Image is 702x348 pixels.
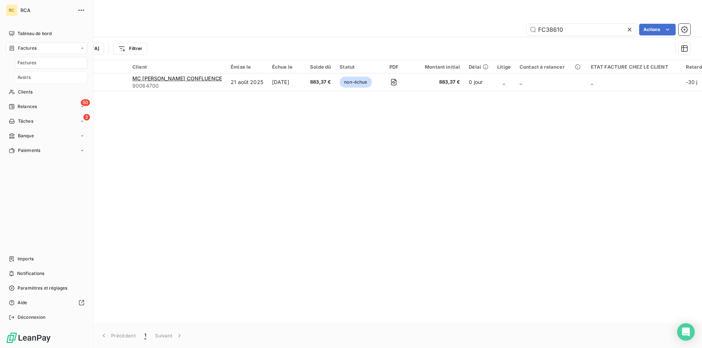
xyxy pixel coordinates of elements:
[6,145,87,156] a: Paiements
[520,64,582,70] div: Contact à relancer
[83,114,90,121] span: 3
[231,64,263,70] div: Émise le
[272,64,301,70] div: Échue le
[6,282,87,294] a: Paramètres et réglages
[6,332,51,344] img: Logo LeanPay
[6,42,87,83] a: FacturesFacturesAvoirs
[526,24,636,35] input: Rechercher
[6,130,87,142] a: Banque
[340,77,371,88] span: non-échue
[591,64,677,70] div: ETAT FACTURE CHEZ LE CLIENT
[140,328,151,343] button: 1
[464,73,493,91] td: 0 jour
[381,64,407,70] div: PDF
[416,79,460,86] span: 883,37 €
[81,99,90,106] span: 50
[113,43,147,54] button: Filtrer
[6,28,87,39] a: Tableau de bord
[591,79,593,85] span: _
[132,82,222,89] span: 90064700
[132,75,222,81] span: MC [PERSON_NAME] CONFLUENCE
[151,328,188,343] button: Suivant
[132,64,222,70] div: Client
[340,64,371,70] div: Statut
[6,101,87,112] a: 50Relances
[416,64,460,70] div: Montant initial
[520,79,522,85] span: _
[18,314,46,321] span: Déconnexion
[677,323,695,341] div: Open Intercom Messenger
[6,253,87,265] a: Imports
[503,79,505,85] span: _
[18,60,36,66] span: Factures
[686,79,698,85] span: -30 j
[15,72,87,83] a: Avoirs
[144,332,146,339] span: 1
[497,64,511,70] div: Litige
[6,86,87,98] a: Clients
[15,57,87,69] a: Factures
[310,64,331,70] div: Solde dû
[20,7,73,13] span: RCA
[96,328,140,343] button: Précédent
[18,118,33,125] span: Tâches
[18,299,27,306] span: Aide
[18,45,37,51] span: Factures
[226,73,268,91] td: 21 août 2025
[18,133,34,139] span: Banque
[18,74,31,81] span: Avoirs
[310,79,331,86] span: 883,37 €
[18,30,52,37] span: Tableau de bord
[469,64,488,70] div: Délai
[6,297,87,309] a: Aide
[18,89,33,95] span: Clients
[18,256,34,262] span: Imports
[18,285,67,291] span: Paramètres et réglages
[268,73,306,91] td: [DATE]
[18,103,37,110] span: Relances
[18,147,40,154] span: Paiements
[17,270,44,277] span: Notifications
[639,24,676,35] button: Actions
[6,4,18,16] div: RC
[6,115,87,127] a: 3Tâches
